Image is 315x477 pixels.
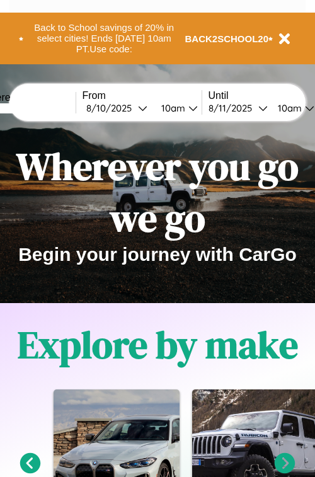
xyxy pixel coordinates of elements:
div: 10am [155,102,188,114]
div: 8 / 11 / 2025 [209,102,258,114]
button: 8/10/2025 [83,101,151,115]
button: Back to School savings of 20% in select cities! Ends [DATE] 10am PT.Use code: [23,19,185,58]
label: From [83,90,202,101]
h1: Explore by make [18,319,298,371]
div: 8 / 10 / 2025 [86,102,138,114]
b: BACK2SCHOOL20 [185,33,269,44]
button: 10am [151,101,202,115]
div: 10am [272,102,305,114]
